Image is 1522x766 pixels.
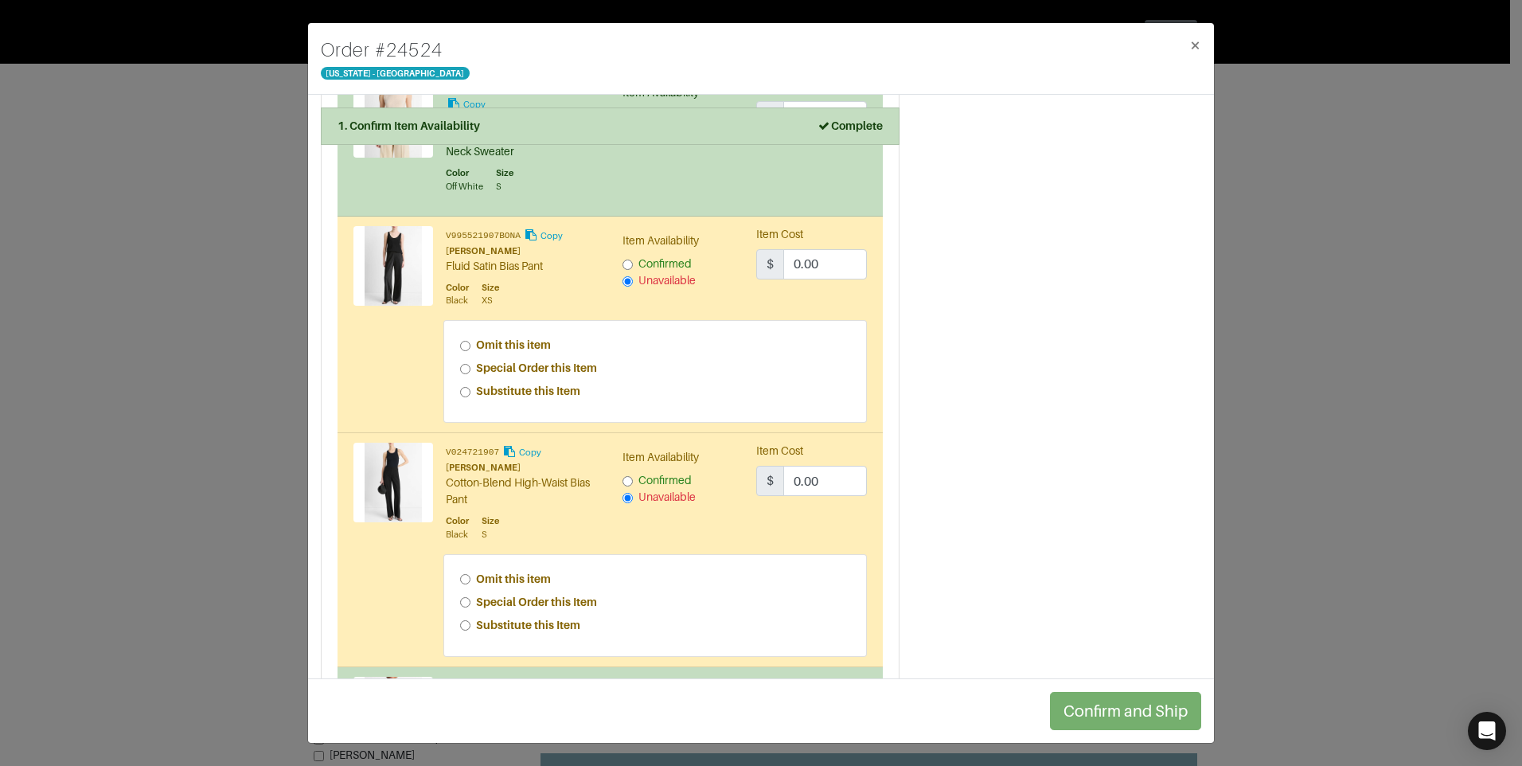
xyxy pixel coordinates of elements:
span: × [1189,34,1201,56]
div: S [496,180,513,193]
button: Confirm and Ship [1050,692,1201,730]
div: S [482,528,499,541]
input: Substitute this Item [460,620,470,631]
div: Open Intercom Messenger [1468,712,1506,750]
input: Confirmed [622,260,633,270]
small: V995521907BONA [446,231,521,240]
button: Copy [501,443,542,461]
strong: Substitute this Item [476,619,580,631]
label: Item Availability [622,233,699,249]
img: Product [353,677,433,756]
input: Substitute this Item [460,387,470,397]
input: Confirmed [622,476,633,487]
strong: Complete [817,119,883,132]
button: Copy [533,677,574,695]
div: Black [446,294,469,307]
strong: 1. Confirm Item Availability [338,119,480,132]
input: Omit this item [460,574,470,584]
span: Confirmed [638,474,692,487]
strong: Omit this item [476,338,551,351]
label: Item Cost [756,443,803,459]
div: XS [482,294,499,307]
small: Copy [541,231,563,240]
img: Product [353,443,433,522]
strong: Omit this item [476,573,551,585]
div: Size [496,166,513,180]
div: Size [482,281,499,295]
strong: Substitute this Item [476,385,580,397]
div: Color [446,166,483,180]
div: [PERSON_NAME] [446,244,599,258]
div: Off White [446,180,483,193]
span: $ [756,466,784,496]
input: Omit this item [460,341,470,351]
img: Product [353,226,433,306]
input: Unavailable [622,493,633,503]
h4: Order # 24524 [321,36,470,64]
strong: Special Order this Item [476,596,597,608]
span: Unavailable [638,490,696,503]
div: Size [482,514,499,528]
div: Color [446,281,469,295]
label: Item Availability [622,449,699,466]
label: Item Cost [756,677,803,694]
input: Special Order this Item [460,364,470,374]
strong: Special Order this Item [476,362,597,374]
div: Fluid Satin Bias Pant [446,258,599,275]
button: Close [1177,23,1214,68]
span: Unavailable [638,274,696,287]
span: Confirmed [638,257,692,270]
span: $ [756,101,784,131]
div: [PERSON_NAME] [446,461,599,475]
input: Unavailable [622,276,633,287]
button: Copy [446,95,486,113]
label: Item Cost [756,226,803,243]
small: Copy [463,100,486,109]
span: [US_STATE] - [GEOGRAPHIC_DATA] [321,67,470,80]
div: Black [446,528,469,541]
span: $ [756,249,784,279]
button: Copy [523,226,564,244]
div: Color [446,514,469,528]
small: Copy [519,447,541,457]
div: Cotton-Blend High-Waist Bias Pant [446,475,599,508]
input: Special Order this Item [460,597,470,608]
small: V024721907 [446,447,499,457]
